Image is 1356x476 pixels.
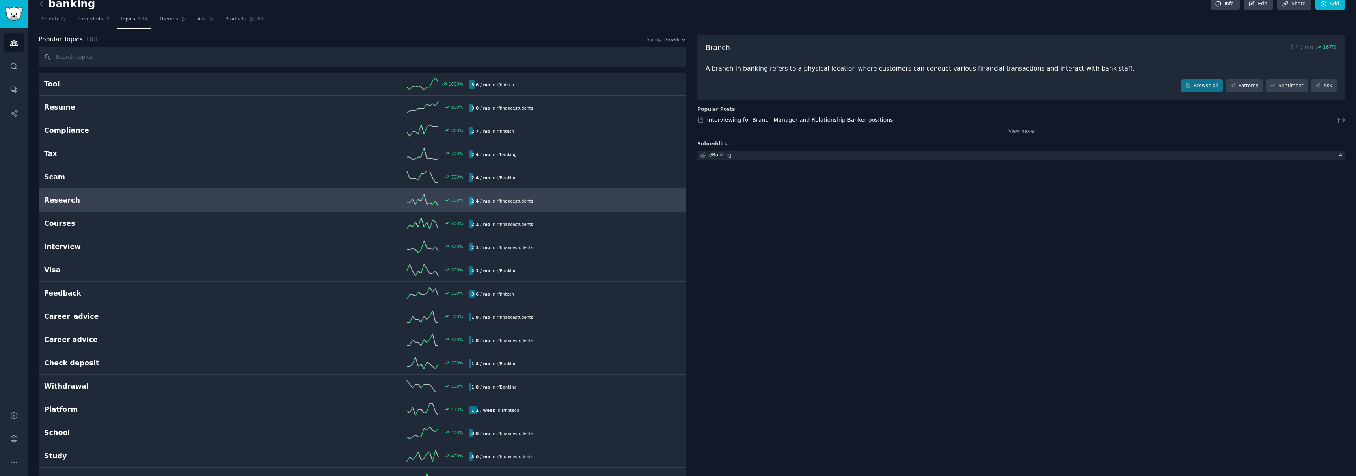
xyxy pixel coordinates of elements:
[75,13,112,29] a: Subreddits3
[707,117,893,123] a: Interviewing for Branch Manager and Relationship Banker positions
[469,359,520,368] div: in
[39,305,686,328] a: Career_advice500%1.8 / moin r/financestudents
[497,385,516,389] span: r/ Banking
[471,152,490,157] b: 2.4 / mo
[451,383,463,389] div: 500 %
[106,16,110,23] span: 3
[451,337,463,342] div: 500 %
[471,292,490,296] b: 3.6 / mo
[1008,128,1034,135] a: View more
[471,454,490,459] b: 3.0 / mo
[497,431,533,436] span: r/ financestudents
[39,351,686,375] a: Check deposit500%1.8 / moin r/Banking
[117,13,151,29] a: Topics104
[225,16,246,23] span: Products
[44,79,256,89] h2: Tool
[39,212,686,235] a: Courses600%2.1 / moin r/financestudents
[39,375,686,398] a: Withdrawal500%1.8 / moin r/Banking
[497,199,533,203] span: r/ financestudents
[471,385,490,389] b: 1.8 / mo
[471,431,490,436] b: 3.0 / mo
[39,282,686,305] a: Feedback500%3.6 / moin r/fintech
[471,315,490,320] b: 1.8 / mo
[497,175,516,180] span: r/ Banking
[497,222,533,227] span: r/ financestudents
[39,398,686,421] a: Platform433%1.1 / weekin r/fintech
[471,106,490,110] b: 3.0 / mo
[451,360,463,366] div: 500 %
[469,266,520,275] div: in
[41,16,58,23] span: Search
[469,336,536,344] div: in
[664,37,679,42] span: Growth
[39,258,686,282] a: Visa600%2.1 / moin r/Banking
[39,421,686,444] a: School400%3.0 / moin r/financestudents
[44,265,256,275] h2: Visa
[138,16,148,23] span: 104
[471,129,490,134] b: 2.7 / mo
[86,35,97,43] span: 104
[497,152,516,157] span: r/ Banking
[469,429,536,437] div: in
[44,242,256,252] h2: Interview
[1311,79,1337,93] a: Ask
[451,151,463,156] div: 700 %
[664,37,686,42] button: Growth
[697,106,735,113] div: Popular Posts
[39,73,686,96] a: Tool1000%3.6 / moin r/fintech
[5,7,23,21] img: GummySearch logo
[469,406,522,414] div: in
[44,126,256,136] h2: Compliance
[159,16,178,23] span: Themes
[469,197,536,205] div: in
[120,16,135,23] span: Topics
[39,142,686,165] a: Tax700%2.4 / moin r/Banking
[39,47,686,67] input: Search topics
[469,220,536,228] div: in
[469,290,517,298] div: in
[697,141,727,148] span: Subreddits
[502,408,519,413] span: r/ fintech
[708,152,732,159] div: r/ Banking
[451,221,463,226] div: 600 %
[195,13,217,29] a: Ask
[451,197,463,203] div: 700 %
[451,267,463,273] div: 600 %
[469,173,520,182] div: in
[706,64,1337,74] div: A branch in banking refers to a physical location where customers can conduct various financial t...
[469,127,517,135] div: in
[451,453,463,459] div: 400 %
[44,219,256,229] h2: Courses
[469,243,536,251] div: in
[223,13,267,29] a: Products81
[39,35,83,45] span: Popular Topics
[697,151,1345,160] a: r/Banking4
[44,102,256,112] h2: Resume
[497,245,533,250] span: r/ financestudents
[497,338,533,343] span: r/ financestudents
[44,288,256,298] h2: Feedback
[469,150,520,158] div: in
[44,149,256,159] h2: Tax
[469,452,536,461] div: in
[44,358,256,368] h2: Check deposit
[497,315,533,320] span: r/ financestudents
[451,430,463,435] div: 400 %
[1226,79,1263,93] a: Patterns
[647,37,662,42] div: Sort by
[197,16,206,23] span: Ask
[44,405,256,415] h2: Platform
[44,335,256,345] h2: Career advice
[451,104,463,110] div: 900 %
[77,16,103,23] span: Subreddits
[451,128,463,133] div: 800 %
[39,119,686,142] a: Compliance800%2.7 / moin r/fintech
[730,141,733,147] span: 3
[471,82,490,87] b: 3.6 / mo
[44,451,256,461] h2: Study
[1323,44,1337,51] span: 167 %
[471,408,495,413] b: 1.1 / week
[39,96,686,119] a: Resume900%3.0 / moin r/financestudents
[497,82,514,87] span: r/ fintech
[39,13,69,29] a: Search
